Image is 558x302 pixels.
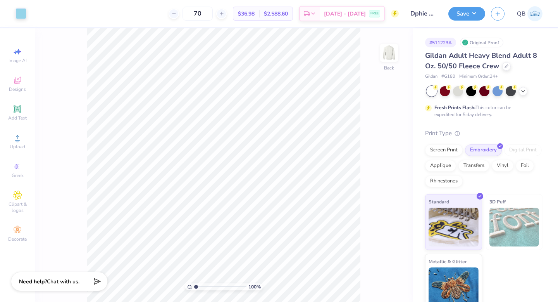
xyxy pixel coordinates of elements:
div: Rhinestones [425,175,463,187]
span: Decorate [8,236,27,242]
div: Print Type [425,129,542,138]
div: Foil [516,160,534,172]
div: Screen Print [425,144,463,156]
span: Chat with us. [47,278,79,285]
span: Designs [9,86,26,92]
div: This color can be expedited for 5 day delivery. [434,104,530,118]
input: – – [183,7,213,21]
div: # 511223A [425,38,456,47]
img: 3D Puff [489,208,539,246]
span: Metallic & Glitter [429,257,467,266]
span: FREE [370,11,379,16]
div: Vinyl [492,160,513,172]
span: Gildan [425,73,437,80]
span: Add Text [8,115,27,121]
span: Gildan Adult Heavy Blend Adult 8 Oz. 50/50 Fleece Crew [425,51,537,71]
span: 100 % [248,283,261,290]
a: QB [517,6,542,21]
div: Transfers [458,160,489,172]
div: Applique [425,160,456,172]
div: Digital Print [504,144,542,156]
span: 3D Puff [489,198,506,206]
span: $2,588.60 [264,10,288,18]
span: Image AI [9,57,27,64]
div: Embroidery [465,144,502,156]
button: Save [448,7,485,21]
span: QB [517,9,525,18]
span: $36.98 [238,10,255,18]
strong: Fresh Prints Flash: [434,104,475,111]
span: Upload [10,144,25,150]
span: Minimum Order: 24 + [459,73,498,80]
img: Quinn Brown [527,6,542,21]
div: Original Proof [460,38,503,47]
span: Greek [12,172,24,179]
img: Standard [429,208,479,246]
span: Clipart & logos [4,201,31,213]
img: Back [381,45,397,61]
input: Untitled Design [405,6,443,21]
div: Back [384,64,394,71]
span: [DATE] - [DATE] [324,10,366,18]
span: Standard [429,198,449,206]
span: # G180 [441,73,455,80]
strong: Need help? [19,278,47,285]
